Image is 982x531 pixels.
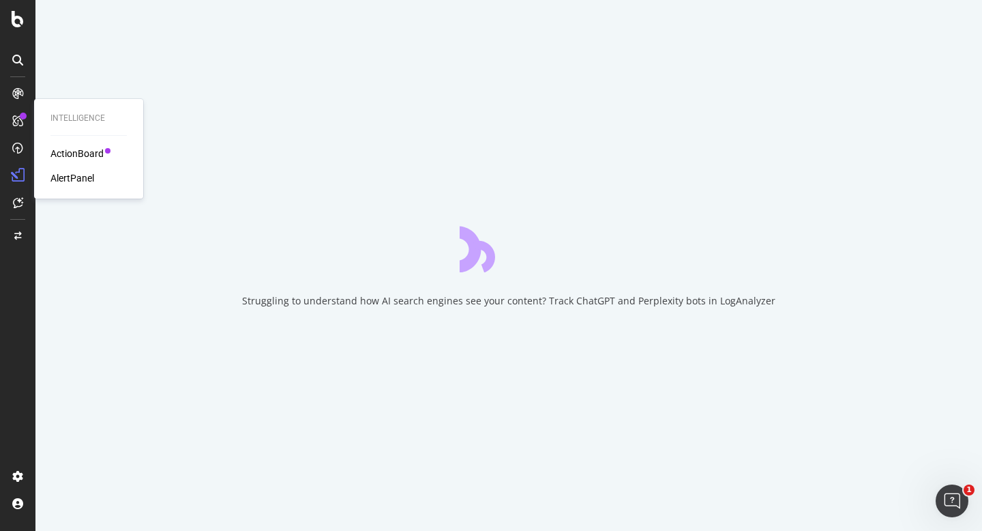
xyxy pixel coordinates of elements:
[460,223,558,272] div: animation
[50,113,127,124] div: Intelligence
[936,485,968,517] iframe: Intercom live chat
[964,485,974,496] span: 1
[50,147,104,160] a: ActionBoard
[50,171,94,185] a: AlertPanel
[242,294,775,308] div: Struggling to understand how AI search engines see your content? Track ChatGPT and Perplexity bot...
